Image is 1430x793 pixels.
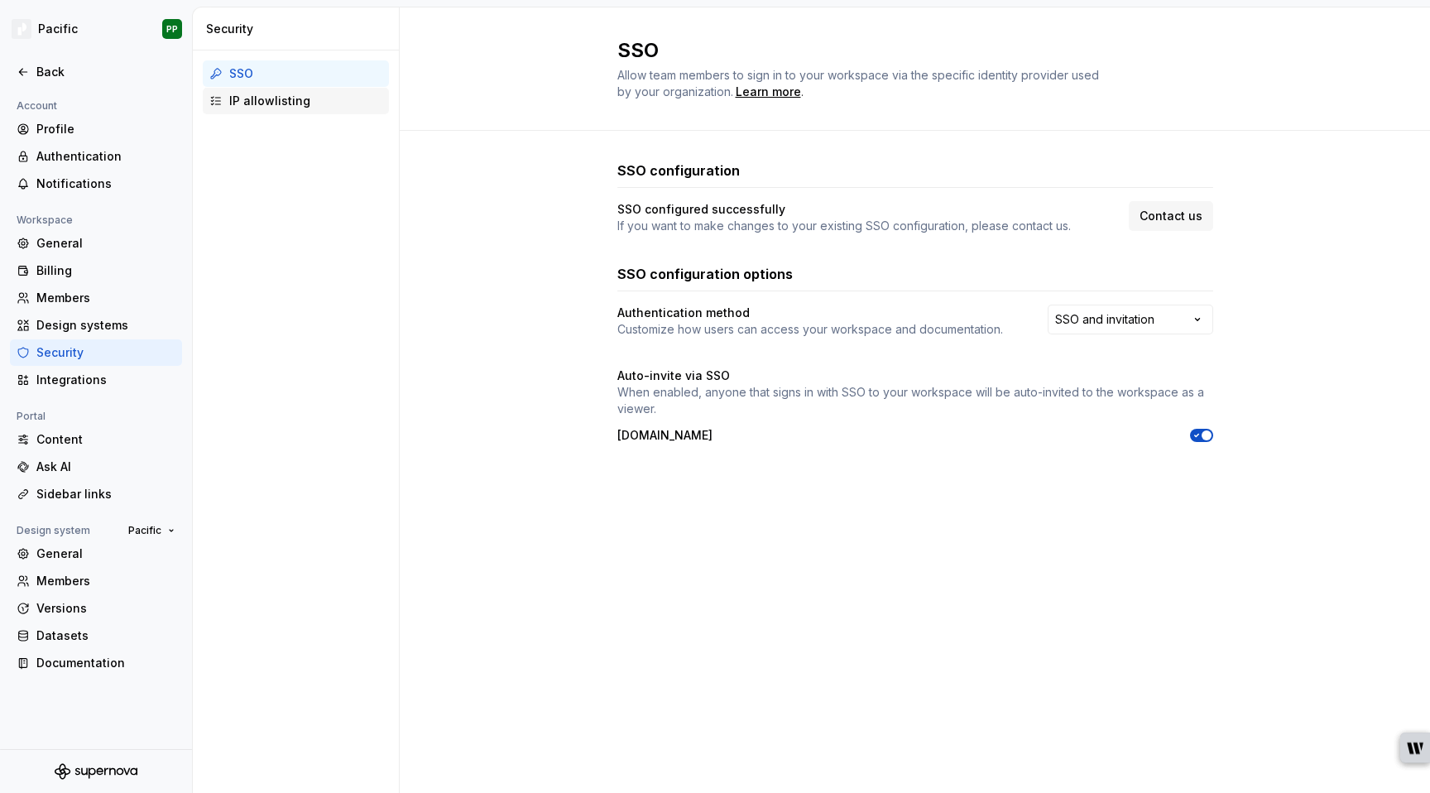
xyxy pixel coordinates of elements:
div: SSO [229,65,382,82]
a: Security [10,339,182,366]
span: Pacific [128,524,161,537]
a: Design systems [10,312,182,339]
h4: Authentication method [617,305,750,321]
img: 8d0dbd7b-a897-4c39-8ca0-62fbda938e11.png [12,19,31,39]
a: Learn more [736,84,801,100]
a: SSO [203,60,389,87]
p: Customize how users can access your workspace and documentation. [617,321,1003,338]
div: Content [36,431,175,448]
div: Ask AI [36,459,175,475]
a: Versions [10,595,182,622]
a: Documentation [10,650,182,676]
h2: SSO [617,37,1193,64]
div: Notifications [36,175,175,192]
div: Design system [10,521,97,541]
div: General [36,235,175,252]
a: General [10,230,182,257]
a: Members [10,568,182,594]
div: Members [36,573,175,589]
p: If you want to make changes to your existing SSO configuration, please contact us. [617,218,1071,234]
svg: Supernova Logo [55,763,137,780]
div: Billing [36,262,175,279]
a: Ask AI [10,454,182,480]
a: Members [10,285,182,311]
a: Integrations [10,367,182,393]
h3: SSO configuration [617,161,740,180]
p: [DOMAIN_NAME] [617,427,713,444]
span: . [733,86,804,99]
span: Contact us [1140,208,1202,224]
a: General [10,541,182,567]
div: Datasets [36,627,175,644]
h4: SSO configured successfully [617,201,785,218]
a: Content [10,426,182,453]
div: Versions [36,600,175,617]
p: When enabled, anyone that signs in with SSO to your workspace will be auto-invited to the workspa... [617,384,1213,417]
a: Back [10,59,182,85]
div: Workspace [10,210,79,230]
div: Authentication [36,148,175,165]
div: General [36,545,175,562]
a: Billing [10,257,182,284]
div: Documentation [36,655,175,671]
h4: Auto-invite via SSO [617,368,730,384]
div: IP allowlisting [229,93,382,109]
div: PP [166,22,178,36]
a: Authentication [10,143,182,170]
div: Design systems [36,317,175,334]
a: IP allowlisting [203,88,389,114]
div: Pacific [38,21,78,37]
div: Sidebar links [36,486,175,502]
span: Allow team members to sign in to your workspace via the specific identity provider used by your o... [617,68,1102,99]
div: Integrations [36,372,175,388]
div: Profile [36,121,175,137]
div: Portal [10,406,52,426]
h3: SSO configuration options [617,264,793,284]
div: Back [36,64,175,80]
div: Security [36,344,175,361]
a: Contact us [1129,201,1213,231]
a: Sidebar links [10,481,182,507]
a: Datasets [10,622,182,649]
div: Security [206,21,392,37]
a: Notifications [10,171,182,197]
button: PacificPP [3,11,189,47]
div: Account [10,96,64,116]
div: Members [36,290,175,306]
a: Profile [10,116,182,142]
